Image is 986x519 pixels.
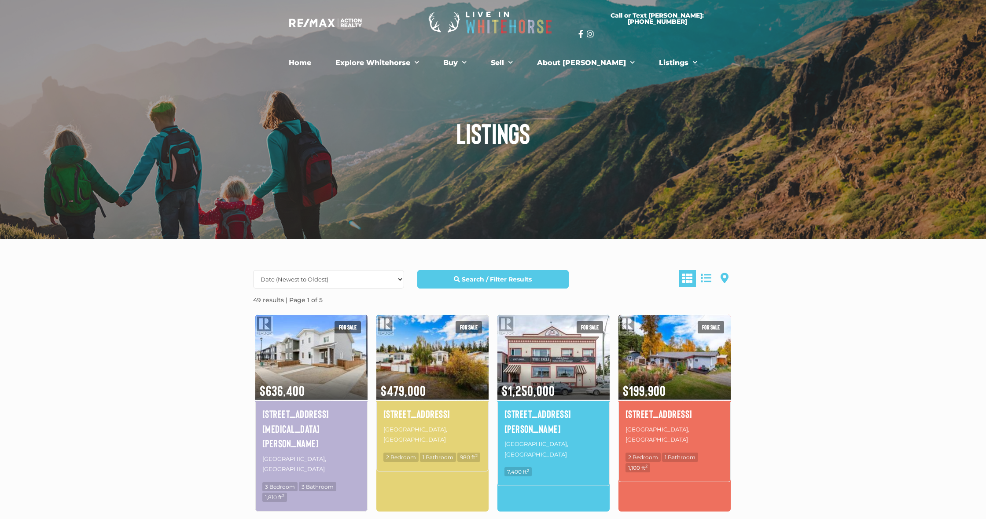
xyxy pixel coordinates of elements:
span: Call or Text [PERSON_NAME]: [PHONE_NUMBER] [589,12,725,25]
p: [GEOGRAPHIC_DATA], [GEOGRAPHIC_DATA] [504,438,603,461]
span: 2 Bedroom [625,453,661,462]
span: 7,400 ft [504,467,532,476]
span: For sale [577,321,603,333]
span: For sale [335,321,361,333]
a: [STREET_ADDRESS][MEDICAL_DATA][PERSON_NAME] [262,406,361,451]
span: For sale [698,321,724,333]
span: 2 Bedroom [383,453,419,462]
a: Listings [652,54,704,72]
a: [STREET_ADDRESS] [383,406,482,421]
p: [GEOGRAPHIC_DATA], [GEOGRAPHIC_DATA] [383,424,482,446]
p: [GEOGRAPHIC_DATA], [GEOGRAPHIC_DATA] [625,424,724,446]
img: 92-4 PROSPECTOR ROAD, Whitehorse, Yukon [618,313,731,401]
strong: 49 results | Page 1 of 5 [253,296,323,304]
sup: 2 [475,453,478,458]
a: Search / Filter Results [417,270,568,289]
span: 1,810 ft [262,493,287,502]
img: 89 SANDPIPER DRIVE, Whitehorse, Yukon [376,313,489,401]
span: 1 Bathroom [420,453,456,462]
a: Call or Text [PERSON_NAME]: [PHONE_NUMBER] [578,7,736,30]
a: [STREET_ADDRESS] [625,406,724,421]
img: 203 HANSON STREET, Whitehorse, Yukon [497,313,610,401]
img: 212 WITCH HAZEL DRIVE, Whitehorse, Yukon [255,313,368,401]
p: [GEOGRAPHIC_DATA], [GEOGRAPHIC_DATA] [262,453,361,475]
a: Explore Whitehorse [329,54,426,72]
span: 3 Bathroom [299,482,336,491]
a: Buy [437,54,473,72]
a: Home [282,54,318,72]
a: [STREET_ADDRESS][PERSON_NAME] [504,406,603,436]
span: 980 ft [457,453,480,462]
a: About [PERSON_NAME] [530,54,641,72]
span: 1,100 ft [625,463,650,472]
sup: 2 [645,464,648,468]
a: Sell [484,54,519,72]
span: $199,900 [618,371,731,400]
span: $636,400 [255,371,368,400]
strong: Search / Filter Results [462,275,532,283]
span: $1,250,000 [497,371,610,400]
span: 3 Bedroom [262,482,298,491]
span: For sale [456,321,482,333]
sup: 2 [282,493,284,498]
span: $479,000 [376,371,489,400]
span: 1 Bathroom [662,453,698,462]
h1: Listings [246,119,739,147]
sup: 2 [527,468,529,473]
nav: Menu [251,54,735,72]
